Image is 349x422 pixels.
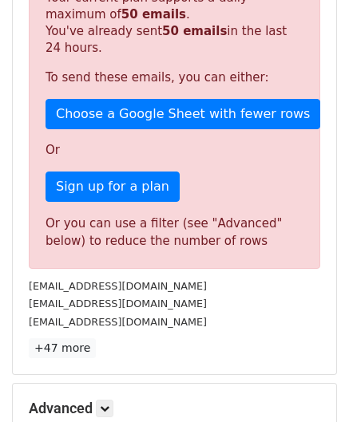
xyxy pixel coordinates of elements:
p: To send these emails, you can either: [46,69,303,86]
p: Or [46,142,303,159]
small: [EMAIL_ADDRESS][DOMAIN_NAME] [29,316,207,328]
a: Choose a Google Sheet with fewer rows [46,99,320,129]
strong: 50 emails [121,7,186,22]
strong: 50 emails [162,24,227,38]
div: Or you can use a filter (see "Advanced" below) to reduce the number of rows [46,215,303,250]
h5: Advanced [29,400,320,417]
a: +47 more [29,338,96,358]
small: [EMAIL_ADDRESS][DOMAIN_NAME] [29,298,207,310]
small: [EMAIL_ADDRESS][DOMAIN_NAME] [29,280,207,292]
a: Sign up for a plan [46,172,180,202]
iframe: Chat Widget [269,345,349,422]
